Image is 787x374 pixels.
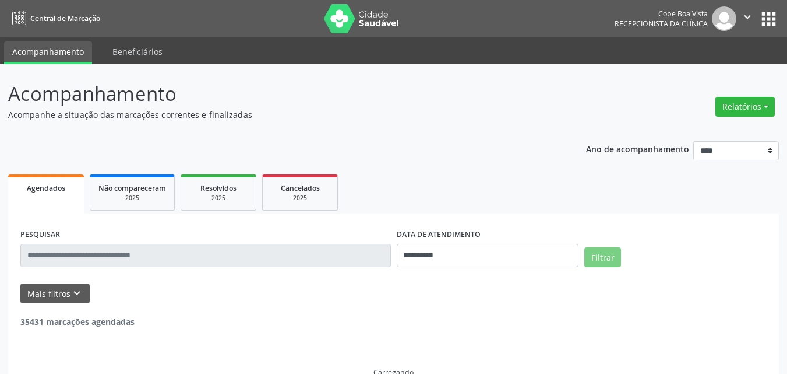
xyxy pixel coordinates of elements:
[615,19,708,29] span: Recepcionista da clínica
[8,9,100,28] a: Central de Marcação
[70,287,83,300] i: keyboard_arrow_down
[715,97,775,117] button: Relatórios
[30,13,100,23] span: Central de Marcação
[615,9,708,19] div: Cope Boa Vista
[281,183,320,193] span: Cancelados
[271,194,329,202] div: 2025
[189,194,248,202] div: 2025
[584,247,621,267] button: Filtrar
[20,316,135,327] strong: 35431 marcações agendadas
[397,226,481,244] label: DATA DE ATENDIMENTO
[758,9,779,29] button: apps
[4,41,92,64] a: Acompanhamento
[27,183,65,193] span: Agendados
[20,226,60,244] label: PESQUISAR
[736,6,758,31] button: 
[20,284,90,304] button: Mais filtroskeyboard_arrow_down
[586,141,689,156] p: Ano de acompanhamento
[741,11,754,23] i: 
[8,79,548,109] p: Acompanhamento
[8,109,548,121] p: Acompanhe a situação das marcações correntes e finalizadas
[104,41,171,62] a: Beneficiários
[712,6,736,31] img: img
[98,194,166,202] div: 2025
[200,183,237,193] span: Resolvidos
[98,183,166,193] span: Não compareceram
